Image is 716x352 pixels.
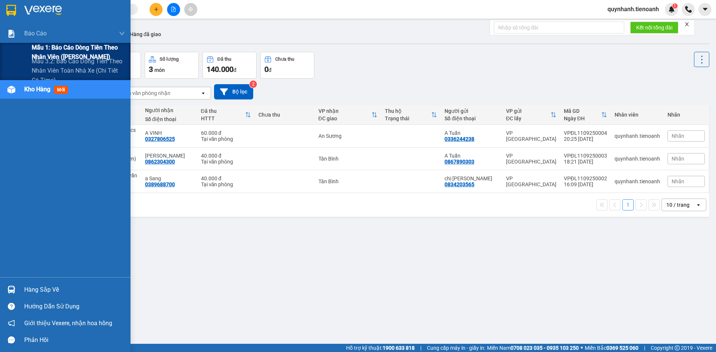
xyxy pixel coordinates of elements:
[445,130,499,136] div: A Tuấn
[684,22,690,27] span: close
[145,153,194,159] div: ANH ĐIỀN
[167,3,180,16] button: file-add
[149,65,153,74] span: 3
[445,136,474,142] div: 0336244238
[260,52,314,79] button: Chưa thu0đ
[145,52,199,79] button: Số lượng3món
[119,31,125,37] span: down
[145,159,175,165] div: 0862304300
[217,57,231,62] div: Đã thu
[7,30,15,38] img: solution-icon
[564,153,607,159] div: VPĐL1109250003
[675,345,680,351] span: copyright
[615,156,660,162] div: quynhanh.tienoanh
[154,7,159,12] span: plus
[318,156,377,162] div: Tân Bình
[201,159,251,165] div: Tại văn phòng
[233,67,236,73] span: đ
[427,344,485,352] span: Cung cấp máy in - giấy in:
[32,57,125,85] span: Mẫu 3.2: Báo cáo dòng tiền theo nhân viên toàn nhà xe (Chi Tiết Có Time)
[445,181,474,187] div: 0834203565
[506,175,556,187] div: VP [GEOGRAPHIC_DATA]
[318,108,371,114] div: VP nhận
[201,108,245,114] div: Đã thu
[24,29,47,38] span: Báo cáo
[201,130,251,136] div: 60.000 đ
[445,159,474,165] div: 0867890303
[672,133,684,139] span: Nhãn
[124,25,167,43] button: Hàng đã giao
[24,334,125,346] div: Phản hồi
[202,52,257,79] button: Đã thu140.000đ
[564,159,607,165] div: 18:21 [DATE]
[8,320,15,327] span: notification
[445,115,499,121] div: Số điện thoại
[383,345,415,351] strong: 1900 633 818
[145,175,194,181] div: a Sang
[201,136,251,142] div: Tại văn phòng
[615,178,660,184] div: quynhanh.tienoanh
[494,22,624,34] input: Nhập số tổng đài
[685,6,692,13] img: phone-icon
[145,136,175,142] div: 0327806525
[201,115,245,121] div: HTTT
[506,130,556,142] div: VP [GEOGRAPHIC_DATA]
[24,318,112,328] span: Giới thiệu Vexere, nhận hoa hồng
[564,130,607,136] div: VPĐL1109250004
[318,178,377,184] div: Tân Bình
[506,115,550,121] div: ĐC lấy
[24,86,50,93] span: Kho hàng
[445,175,499,181] div: chị Cúc
[673,3,676,9] span: 1
[602,4,665,14] span: quynhanh.tienoanh
[666,201,690,209] div: 10 / trang
[6,5,16,16] img: logo-vxr
[8,336,15,343] span: message
[318,133,377,139] div: An Sương
[24,284,125,295] div: Hàng sắp về
[268,67,271,73] span: đ
[506,153,556,165] div: VP [GEOGRAPHIC_DATA]
[511,345,579,351] strong: 0708 023 035 - 0935 103 250
[702,6,709,13] span: caret-down
[668,6,675,13] img: icon-new-feature
[171,7,176,12] span: file-add
[200,90,206,96] svg: open
[315,105,381,125] th: Toggle SortBy
[695,202,701,208] svg: open
[258,112,311,118] div: Chưa thu
[188,7,193,12] span: aim
[145,130,194,136] div: A VINH
[564,115,601,121] div: Ngày ĐH
[445,153,499,159] div: A Tuấn
[24,301,125,312] div: Hướng dẫn sử dụng
[487,344,579,352] span: Miền Nam
[264,65,268,74] span: 0
[564,175,607,181] div: VPĐL1109250002
[197,105,255,125] th: Toggle SortBy
[249,80,257,88] sup: 2
[615,112,660,118] div: Nhân viên
[385,108,431,114] div: Thu hộ
[346,344,415,352] span: Hỗ trợ kỹ thuật:
[606,345,638,351] strong: 0369 525 060
[201,175,251,181] div: 40.000 đ
[581,346,583,349] span: ⚪️
[201,181,251,187] div: Tại văn phòng
[622,199,634,210] button: 1
[560,105,611,125] th: Toggle SortBy
[318,115,371,121] div: ĐC giao
[585,344,638,352] span: Miền Bắc
[672,156,684,162] span: Nhãn
[630,22,678,34] button: Kết nối tổng đài
[564,108,601,114] div: Mã GD
[672,3,678,9] sup: 1
[184,3,197,16] button: aim
[644,344,645,352] span: |
[668,112,705,118] div: Nhãn
[275,57,294,62] div: Chưa thu
[32,43,125,61] span: Mẫu 1: Báo cáo dòng tiền theo nhân viên ([PERSON_NAME])
[698,3,712,16] button: caret-down
[672,178,684,184] span: Nhãn
[420,344,421,352] span: |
